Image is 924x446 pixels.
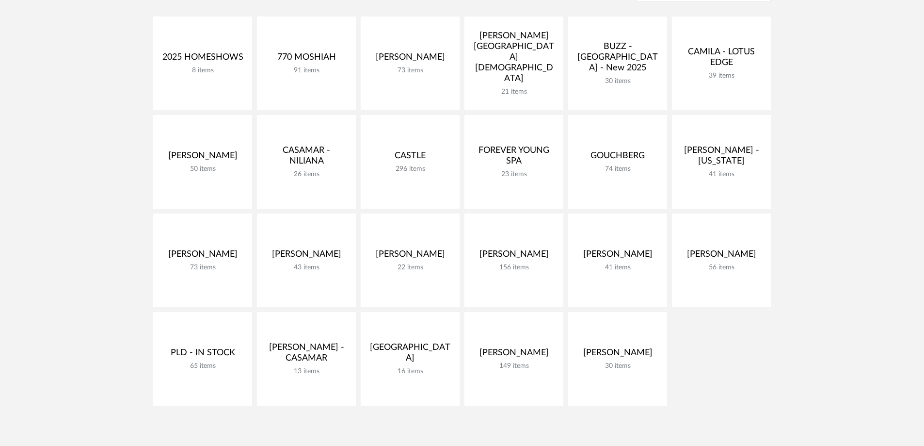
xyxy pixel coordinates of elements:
div: [GEOGRAPHIC_DATA] [368,342,452,367]
div: 73 items [161,264,244,272]
div: 13 items [265,367,348,376]
div: FOREVER YOUNG SPA [472,145,556,170]
div: GOUCHBERG [576,150,659,165]
div: [PERSON_NAME] - CASAMAR [265,342,348,367]
div: CAMILA - LOTUS EDGE [680,47,763,72]
div: [PERSON_NAME][GEOGRAPHIC_DATA][DEMOGRAPHIC_DATA] [472,31,556,88]
div: 73 items [368,66,452,75]
div: 23 items [472,170,556,179]
div: 149 items [472,362,556,370]
div: 41 items [680,170,763,179]
div: 50 items [161,165,244,173]
div: 296 items [368,165,452,173]
div: 16 items [368,367,452,376]
div: [PERSON_NAME] [368,52,452,66]
div: [PERSON_NAME] [576,347,659,362]
div: 56 items [680,264,763,272]
div: 65 items [161,362,244,370]
div: 91 items [265,66,348,75]
div: [PERSON_NAME] [368,249,452,264]
div: [PERSON_NAME] [576,249,659,264]
div: CASAMAR - NILIANA [265,145,348,170]
div: [PERSON_NAME] [161,249,244,264]
div: 74 items [576,165,659,173]
div: [PERSON_NAME] [680,249,763,264]
div: [PERSON_NAME] [161,150,244,165]
div: [PERSON_NAME] [472,347,556,362]
div: PLD - IN STOCK [161,347,244,362]
div: [PERSON_NAME] - [US_STATE] [680,145,763,170]
div: 770 MOSHIAH [265,52,348,66]
div: [PERSON_NAME] [472,249,556,264]
div: 21 items [472,88,556,96]
div: CASTLE [368,150,452,165]
div: 26 items [265,170,348,179]
div: 41 items [576,264,659,272]
div: 39 items [680,72,763,80]
div: BUZZ - [GEOGRAPHIC_DATA] - New 2025 [576,41,659,77]
div: 43 items [265,264,348,272]
div: 8 items [161,66,244,75]
div: 2025 HOMESHOWS [161,52,244,66]
div: 30 items [576,362,659,370]
div: 30 items [576,77,659,85]
div: [PERSON_NAME] [265,249,348,264]
div: 156 items [472,264,556,272]
div: 22 items [368,264,452,272]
